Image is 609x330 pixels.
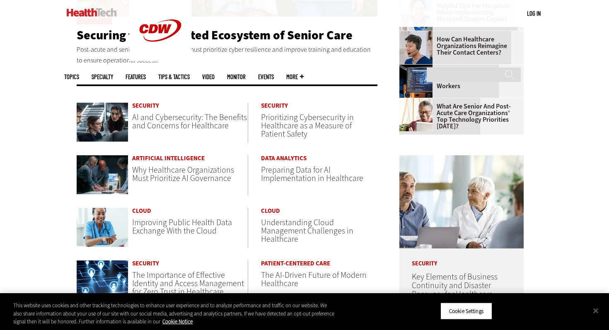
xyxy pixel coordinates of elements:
[399,65,437,71] a: Desktop monitor with brain AI concept
[261,270,367,289] a: The AI-Driven Future of Modern Healthcare
[261,112,354,140] a: Prioritizing Cybersecurity in Healthcare as a Measure of Patient Safety
[77,208,128,247] img: Doctor accessing medical records
[126,74,146,80] a: Features
[286,74,304,80] span: More
[13,301,335,326] div: This website uses cookies and other tracking technologies to enhance user experience and to analy...
[261,155,377,161] a: Data Analytics
[202,74,215,80] a: Video
[261,208,377,214] a: Cloud
[258,74,274,80] a: Events
[261,217,353,245] a: Understanding Cloud Management Challenges in Healthcare
[399,155,524,248] img: incident response team discusses around a table
[132,208,248,214] a: Cloud
[132,260,248,267] a: Security
[77,155,128,194] img: data scientists plan governance
[261,164,363,184] a: Preparing Data for AI Implementation in Healthcare
[261,260,377,267] a: Patient-Centered Care
[132,217,232,236] a: Improving Public Health Data Exchange With the Cloud
[399,98,433,131] img: Older person using tablet
[399,248,524,267] p: Security
[132,164,234,184] a: Why Healthcare Organizations Must Prioritize AI Governance
[132,112,247,131] a: AI and Cybersecurity: The Benefits and Concerns for Healthcare
[440,302,492,320] button: Cookie Settings
[399,70,519,89] a: 4 Key Aspects That Make AI PCs Attractive to Healthcare Workers
[587,301,605,320] button: Close
[132,270,244,297] a: The Importance of Effective Identity and Access Management for Zero Trust in Healthcare
[527,9,541,18] div: User menu
[399,103,519,130] a: What Are Senior and Post-Acute Care Organizations’ Top Technology Priorities [DATE]?
[261,103,377,109] a: Security
[129,55,191,63] a: CDW
[162,318,193,325] a: More information about your privacy
[399,65,433,98] img: Desktop monitor with brain AI concept
[412,271,498,300] a: Key Elements of Business Continuity and Disaster Recovery for Healthcare
[132,155,248,161] a: Artificial Intelligence
[77,103,128,142] img: cybersecurity team members talk in front of monitors
[132,103,248,109] a: Security
[77,260,128,299] img: concept of circuit board with identity icons
[67,8,117,17] img: Home
[92,74,113,80] span: Specialty
[64,74,79,80] span: Topics
[527,10,541,17] a: Log in
[227,74,246,80] a: MonITor
[399,98,437,105] a: Older person using tablet
[158,74,190,80] a: Tips & Tactics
